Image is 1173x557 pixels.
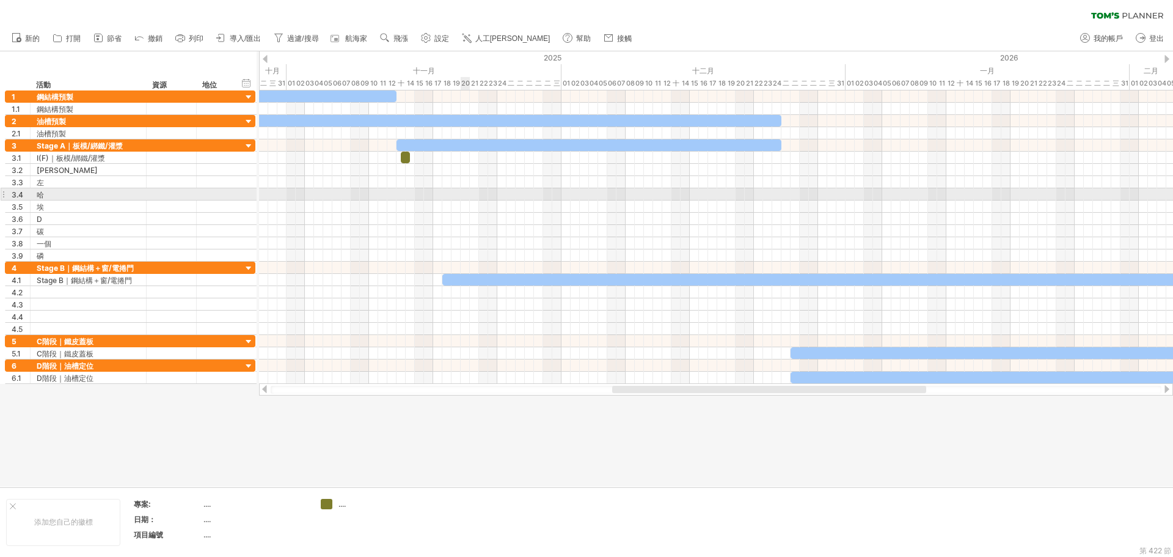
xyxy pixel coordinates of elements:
a: 列印 [172,31,207,46]
a: 設定 [418,31,453,46]
div: 2025年12月22日星期一 [754,77,763,90]
font: 02 [1139,79,1148,87]
div: 2025年12月21日星期日 [745,77,754,90]
div: 2026年1月26日星期一 [1075,77,1084,90]
font: 01 [563,79,570,87]
font: 3.3 [12,178,23,187]
font: 16 [984,79,992,87]
font: 23 [764,79,772,87]
font: D [37,215,42,224]
font: 一個 [37,239,51,248]
font: 19 [728,79,735,87]
font: 09 [919,79,928,87]
font: 03 [305,79,314,87]
font: 二十六 [517,79,524,113]
font: 18 [1003,79,1010,87]
font: D階段｜油槽定位 [37,361,93,371]
font: 3.6 [12,215,23,224]
div: 2025年11月1日星期六 [287,77,296,90]
font: 05 [324,79,332,87]
font: 03 [580,79,589,87]
div: 2025年11月22日星期六 [479,77,488,90]
div: 2025年11月2日星期日 [296,77,305,90]
font: 二十八 [1094,79,1101,113]
font: 18 [718,79,726,87]
div: 2025年11月20日，星期四 [461,77,470,90]
font: 十二月 [692,66,714,75]
font: 3.5 [12,202,23,212]
div: 2025年11月14日星期五 [406,77,415,90]
div: 2025年12月28日星期日 [809,77,818,90]
div: 2026年1月20日星期二 [1020,77,1029,90]
font: [PERSON_NAME] [37,166,98,175]
font: 二十九 [544,79,551,113]
div: 2025年12月9日星期二 [635,77,644,90]
div: 2025年11月21日星期五 [470,77,479,90]
font: 24 [498,79,506,87]
div: 2025年11月12日星期三 [387,77,396,90]
font: 二十六 [1076,79,1083,113]
font: 01 [288,79,295,87]
font: 04 [590,79,598,87]
div: 2025年12月13日星期六 [671,77,681,90]
div: 2025年11月26日星期三 [516,77,525,90]
font: 08 [351,79,360,87]
div: 2025年12月6日星期六 [607,77,616,90]
div: 2025年12月30日星期二 [827,77,836,90]
div: 2025年12月 [561,64,846,77]
div: 2026年1月6日星期二 [891,77,901,90]
div: 2026年1月24日星期六 [1056,77,1065,90]
div: 2025年11月4日星期二 [314,77,323,90]
div: 2026年1月17日星期六 [992,77,1001,90]
font: 12 [948,79,955,87]
div: 2026年1月11日星期日 [937,77,946,90]
font: 十三 [957,79,963,100]
font: 12 [663,79,671,87]
div: 2026年1月21日星期三 [1029,77,1038,90]
font: 3.2 [12,166,23,175]
div: 2026年1月27日星期二 [1084,77,1093,90]
font: 4 [12,264,16,273]
div: 2026年1月29日星期四 [1102,77,1111,90]
font: 11 [939,79,945,87]
font: 20 [1020,79,1029,87]
font: 二十五 [783,79,789,113]
font: 二月 [1144,66,1158,75]
font: 二十九 [819,79,826,113]
font: 01 [1131,79,1138,87]
div: 2026年1月25日星期日 [1065,77,1075,90]
font: .... [203,515,211,524]
font: 添加您自己的徽標 [34,517,93,526]
font: 飛漲 [393,34,408,43]
div: 2025年11月11日星期二 [378,77,387,90]
font: 14 [966,79,973,87]
font: 31 [837,79,844,87]
font: 撤銷 [148,34,163,43]
font: 4.4 [12,312,23,322]
font: 06 [892,79,901,87]
div: 2026年2月3日星期二 [1148,77,1157,90]
font: 4.2 [12,288,23,297]
div: 2025年11月10日星期一 [369,77,378,90]
div: 2026年1月22日星期四 [1038,77,1047,90]
font: 哈 [37,190,44,199]
font: 3.7 [12,227,23,236]
font: 4.5 [12,325,23,334]
font: 二十九 [260,79,267,113]
font: 14 [407,79,414,87]
div: 2025年11月30日星期日 [552,77,561,90]
div: 2026年1月10日星期六 [928,77,937,90]
font: 二十五 [508,79,514,113]
font: 二十九 [1103,79,1110,113]
div: 2025年11月23日星期日 [488,77,497,90]
div: 2026年2月1日星期日 [1130,77,1139,90]
font: 5.1 [12,349,21,358]
font: 2.1 [12,129,21,138]
div: 2026年1月5日星期一 [882,77,891,90]
font: 項目編號 [134,530,163,539]
font: 07 [617,79,625,87]
div: 2026年1月8日星期四 [910,77,919,90]
font: 二十五 [1067,79,1073,113]
font: 03 [864,79,873,87]
div: 2025年12月12日，星期五 [662,77,671,90]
